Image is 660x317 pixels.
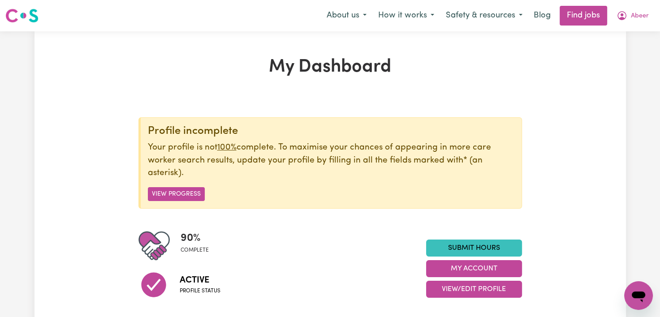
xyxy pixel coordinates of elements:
[138,56,522,78] h1: My Dashboard
[631,11,649,21] span: Abeer
[217,143,237,152] u: 100%
[181,230,209,246] span: 90 %
[372,6,440,25] button: How it works
[180,274,220,287] span: Active
[426,240,522,257] a: Submit Hours
[181,230,216,261] div: Profile completeness: 90%
[180,287,220,295] span: Profile status
[321,6,372,25] button: About us
[148,125,514,138] div: Profile incomplete
[5,8,39,24] img: Careseekers logo
[624,281,653,310] iframe: Button to launch messaging window
[611,6,655,25] button: My Account
[560,6,607,26] a: Find jobs
[426,260,522,277] button: My Account
[440,6,528,25] button: Safety & resources
[148,187,205,201] button: View Progress
[181,246,209,254] span: complete
[148,141,514,180] p: Your profile is not complete. To maximise your chances of appearing in more care worker search re...
[426,281,522,298] button: View/Edit Profile
[5,5,39,26] a: Careseekers logo
[528,6,556,26] a: Blog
